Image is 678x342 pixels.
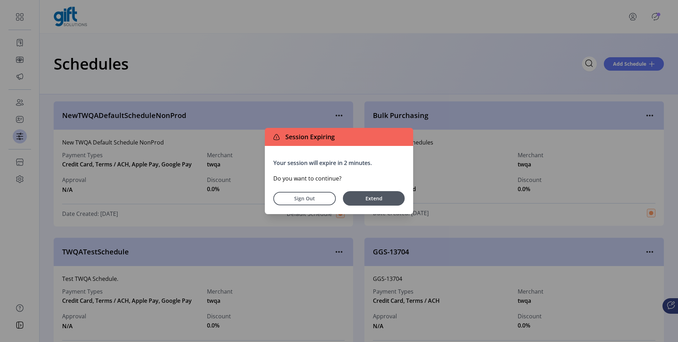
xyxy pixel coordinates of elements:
span: Extend [346,195,401,202]
button: Extend [343,191,405,206]
p: Do you want to continue? [273,174,405,183]
span: Session Expiring [282,132,335,142]
span: Sign Out [282,195,327,202]
button: Sign Out [273,192,336,205]
p: Your session will expire in 2 minutes. [273,159,405,167]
